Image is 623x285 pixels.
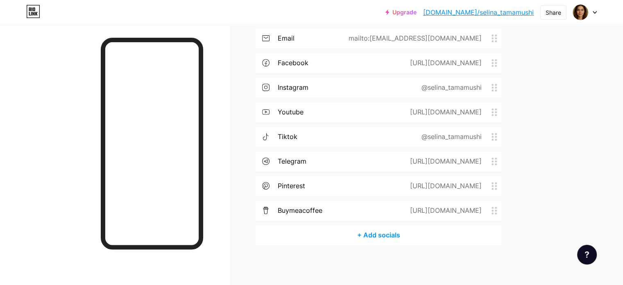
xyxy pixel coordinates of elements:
[278,33,295,43] div: email
[397,58,492,68] div: [URL][DOMAIN_NAME]
[278,107,304,117] div: youtube
[408,82,492,92] div: @selina_tamamushi
[397,156,492,166] div: [URL][DOMAIN_NAME]
[408,132,492,141] div: @selina_tamamushi
[335,33,492,43] div: mailto:[EMAIL_ADDRESS][DOMAIN_NAME]
[423,7,534,17] a: [DOMAIN_NAME]/selina_tamamushi
[385,9,417,16] a: Upgrade
[278,132,297,141] div: tiktok
[397,181,492,191] div: [URL][DOMAIN_NAME]
[278,181,305,191] div: pinterest
[397,205,492,215] div: [URL][DOMAIN_NAME]
[278,82,308,92] div: instagram
[278,58,308,68] div: facebook
[546,8,561,17] div: Share
[397,107,492,117] div: [URL][DOMAIN_NAME]
[278,156,306,166] div: telegram
[278,205,322,215] div: buymeacoffee
[256,225,501,245] div: + Add socials
[573,5,588,20] img: selina_tamamushi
